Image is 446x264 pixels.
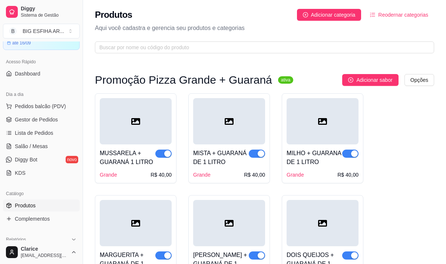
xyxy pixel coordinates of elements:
[297,9,361,21] button: Adicionar categoria
[95,76,272,84] h3: Promoção Pizza Grande + Guaraná
[3,100,80,112] button: Pedidos balcão (PDV)
[3,213,80,225] a: Complementos
[3,200,80,211] a: Produtos
[3,88,80,100] div: Dia a dia
[303,12,308,17] span: plus-circle
[3,140,80,152] a: Salão / Mesas
[21,253,68,258] span: [EMAIL_ADDRESS][DOMAIN_NAME]
[6,237,26,243] span: Relatórios
[193,149,249,167] div: MISTA + GUARANÁ DE 1 LITRO
[15,70,40,77] span: Dashboard
[348,77,353,83] span: plus-circle
[3,24,80,39] button: Select a team
[15,143,48,150] span: Salão / Mesas
[410,76,428,84] span: Opções
[356,76,392,84] span: Adicionar sabor
[21,12,77,18] span: Sistema de Gestão
[342,74,398,86] button: Adicionar sabor
[370,12,375,17] span: ordered-list
[3,127,80,139] a: Lista de Pedidos
[21,6,77,12] span: Diggy
[337,171,359,178] div: R$ 40,00
[3,56,80,68] div: Acesso Rápido
[3,167,80,179] a: KDS
[15,156,37,163] span: Diggy Bot
[23,27,64,35] div: BIG ESFIHA AR ...
[404,74,434,86] button: Opções
[378,11,428,19] span: Reodernar categorias
[3,114,80,126] a: Gestor de Pedidos
[15,202,36,209] span: Produtos
[100,149,155,167] div: MUSSARELA + GUARANÁ 1 LITRO
[193,171,211,178] div: Grande
[311,11,356,19] span: Adicionar categoria
[151,171,172,178] div: R$ 40,00
[15,129,53,137] span: Lista de Pedidos
[3,3,80,21] a: DiggySistema de Gestão
[278,76,293,84] sup: ativa
[364,9,434,21] button: Reodernar categorias
[95,9,132,21] h2: Produtos
[3,243,80,261] button: Clarice[EMAIL_ADDRESS][DOMAIN_NAME]
[9,27,17,35] span: B
[100,171,117,178] div: Grande
[15,103,66,110] span: Pedidos balcão (PDV)
[3,68,80,80] a: Dashboard
[12,40,31,46] article: até 16/09
[15,215,50,223] span: Complementos
[99,43,424,51] input: Buscar por nome ou código do produto
[287,149,342,167] div: MILHO + GUARANA DE 1 LITRO
[15,116,58,123] span: Gestor de Pedidos
[95,24,434,33] p: Aqui você cadastra e gerencia seu produtos e categorias
[244,171,265,178] div: R$ 40,00
[15,169,26,177] span: KDS
[287,171,304,178] div: Grande
[21,246,68,253] span: Clarice
[3,154,80,166] a: Diggy Botnovo
[3,188,80,200] div: Catálogo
